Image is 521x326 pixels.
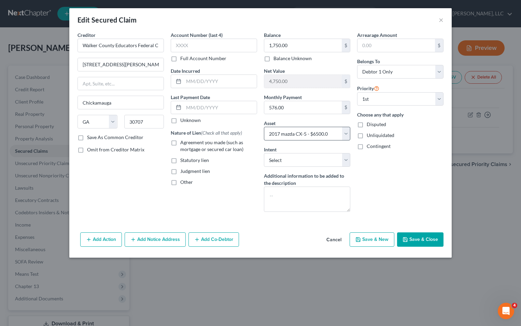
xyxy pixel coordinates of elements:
input: MM/DD/YYYY [184,75,257,88]
div: $ [342,39,350,52]
input: Enter address... [78,58,164,71]
label: Intent [264,146,277,153]
label: Priority [357,84,379,92]
span: Belongs To [357,58,380,64]
input: 0.00 [357,39,435,52]
input: Enter zip... [124,115,164,128]
div: $ [342,101,350,114]
span: Unliquidated [367,132,394,138]
label: Account Number (last 4) [171,31,223,39]
input: Search creditor by name... [78,39,164,52]
label: Full Account Number [180,55,226,62]
label: Nature of Lien [171,129,242,136]
span: Omit from Creditor Matrix [87,147,144,152]
button: Save & Close [397,232,443,247]
span: Contingent [367,143,391,149]
button: Save & New [350,232,394,247]
label: Net Value [264,67,285,74]
iframe: Intercom live chat [498,303,514,319]
label: Save As Common Creditor [87,134,143,141]
span: Disputed [367,121,386,127]
span: Asset [264,120,276,126]
span: Judgment lien [180,168,210,174]
button: Add Co-Debtor [188,232,239,247]
button: Add Action [80,232,122,247]
input: Apt, Suite, etc... [78,77,164,90]
span: Statutory lien [180,157,209,163]
label: Choose any that apply [357,111,443,118]
div: $ [435,39,443,52]
input: XXXX [171,39,257,52]
input: 0.00 [264,75,342,88]
label: Balance Unknown [273,55,312,62]
span: 4 [512,303,517,308]
input: 0.00 [264,101,342,114]
span: Agreement you made (such as mortgage or secured car loan) [180,139,243,152]
label: Unknown [180,117,201,124]
div: Edit Secured Claim [78,15,137,25]
div: $ [342,75,350,88]
label: Monthly Payment [264,94,302,101]
button: Cancel [321,233,347,247]
span: (Check all that apply) [201,130,242,136]
label: Additional information to be added to the description [264,172,350,187]
label: Arrearage Amount [357,31,397,39]
input: Enter city... [78,96,164,109]
input: MM/DD/YYYY [184,101,257,114]
button: Add Notice Address [125,232,186,247]
span: Creditor [78,32,96,38]
button: × [439,16,443,24]
label: Balance [264,31,281,39]
span: Other [180,179,193,185]
input: 0.00 [264,39,342,52]
label: Date Incurred [171,67,200,74]
label: Last Payment Date [171,94,210,101]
